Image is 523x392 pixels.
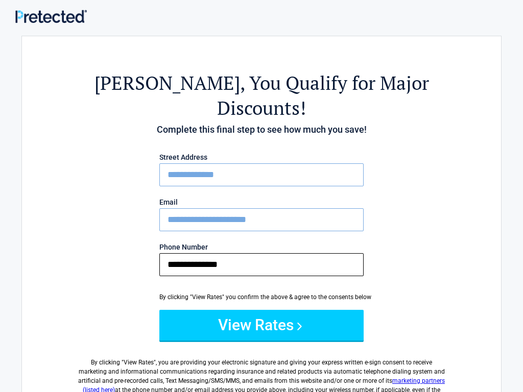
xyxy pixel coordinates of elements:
span: View Rates [124,359,154,366]
label: Phone Number [159,243,364,251]
h4: Complete this final step to see how much you save! [78,123,445,136]
div: By clicking "View Rates" you confirm the above & agree to the consents below [159,292,364,302]
button: View Rates [159,310,364,340]
h2: , You Qualify for Major Discounts! [78,70,445,120]
label: Email [159,199,364,206]
label: Street Address [159,154,364,161]
img: Main Logo [15,10,87,22]
span: [PERSON_NAME] [94,70,240,95]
